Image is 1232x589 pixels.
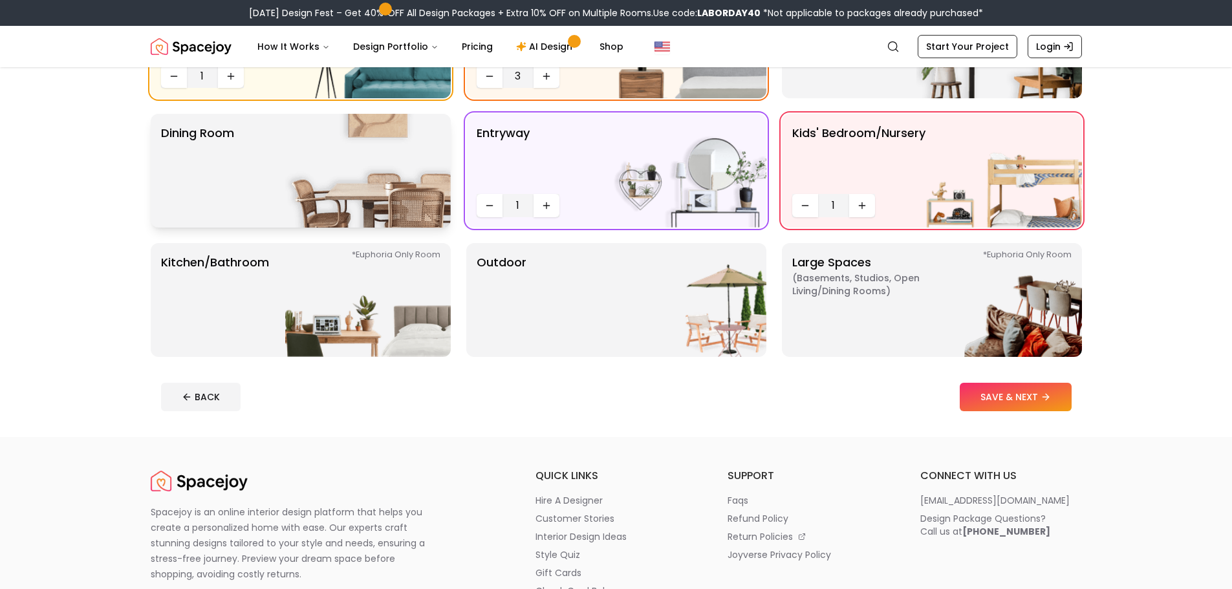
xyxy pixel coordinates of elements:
button: Increase quantity [534,65,559,88]
img: Kids' Bedroom/Nursery [916,114,1082,228]
button: Decrease quantity [477,65,503,88]
a: gift cards [535,566,697,579]
button: How It Works [247,34,340,59]
p: gift cards [535,566,581,579]
button: Increase quantity [534,194,559,217]
nav: Main [247,34,634,59]
div: [DATE] Design Fest – Get 40% OFF All Design Packages + Extra 10% OFF on Multiple Rooms. [249,6,983,19]
a: Design Package Questions?Call us at[PHONE_NUMBER] [920,512,1082,538]
a: hire a designer [535,494,697,507]
button: Increase quantity [849,194,875,217]
a: Shop [589,34,634,59]
p: Kitchen/Bathroom [161,253,269,347]
p: Outdoor [477,253,526,347]
p: faqs [728,494,748,507]
p: Dining Room [161,124,234,217]
p: hire a designer [535,494,603,507]
a: Login [1028,35,1082,58]
a: Pricing [451,34,503,59]
p: interior design ideas [535,530,627,543]
h6: support [728,468,889,484]
img: Outdoor [601,243,766,357]
span: 1 [508,198,528,213]
p: style quiz [535,548,580,561]
img: Large Spaces *Euphoria Only [916,243,1082,357]
h6: connect with us [920,468,1082,484]
a: Start Your Project [918,35,1017,58]
p: [EMAIL_ADDRESS][DOMAIN_NAME] [920,494,1070,507]
span: 3 [508,69,528,84]
p: refund policy [728,512,788,525]
a: Spacejoy [151,34,232,59]
b: [PHONE_NUMBER] [962,525,1050,538]
span: ( Basements, Studios, Open living/dining rooms ) [792,272,954,297]
p: joyverse privacy policy [728,548,831,561]
a: AI Design [506,34,587,59]
button: Decrease quantity [477,194,503,217]
a: faqs [728,494,889,507]
p: customer stories [535,512,614,525]
button: Design Portfolio [343,34,449,59]
img: Dining Room [285,114,451,228]
button: Decrease quantity [161,65,187,88]
p: entryway [477,124,530,189]
a: [EMAIL_ADDRESS][DOMAIN_NAME] [920,494,1082,507]
span: 1 [823,198,844,213]
button: Increase quantity [218,65,244,88]
span: Use code: [653,6,761,19]
p: return policies [728,530,793,543]
b: LABORDAY40 [697,6,761,19]
a: return policies [728,530,889,543]
span: *Not applicable to packages already purchased* [761,6,983,19]
p: Kids' Bedroom/Nursery [792,124,925,189]
img: entryway [601,114,766,228]
a: style quiz [535,548,697,561]
img: Spacejoy Logo [151,468,248,494]
img: United States [654,39,670,54]
span: 1 [192,69,213,84]
div: Design Package Questions? Call us at [920,512,1050,538]
h6: quick links [535,468,697,484]
button: SAVE & NEXT [960,383,1072,411]
p: Spacejoy is an online interior design platform that helps you create a personalized home with eas... [151,504,440,582]
button: BACK [161,383,241,411]
a: interior design ideas [535,530,697,543]
nav: Global [151,26,1082,67]
a: joyverse privacy policy [728,548,889,561]
a: Spacejoy [151,468,248,494]
a: customer stories [535,512,697,525]
img: Spacejoy Logo [151,34,232,59]
button: Decrease quantity [792,194,818,217]
a: refund policy [728,512,889,525]
img: Kitchen/Bathroom *Euphoria Only [285,243,451,357]
p: Large Spaces [792,253,954,347]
